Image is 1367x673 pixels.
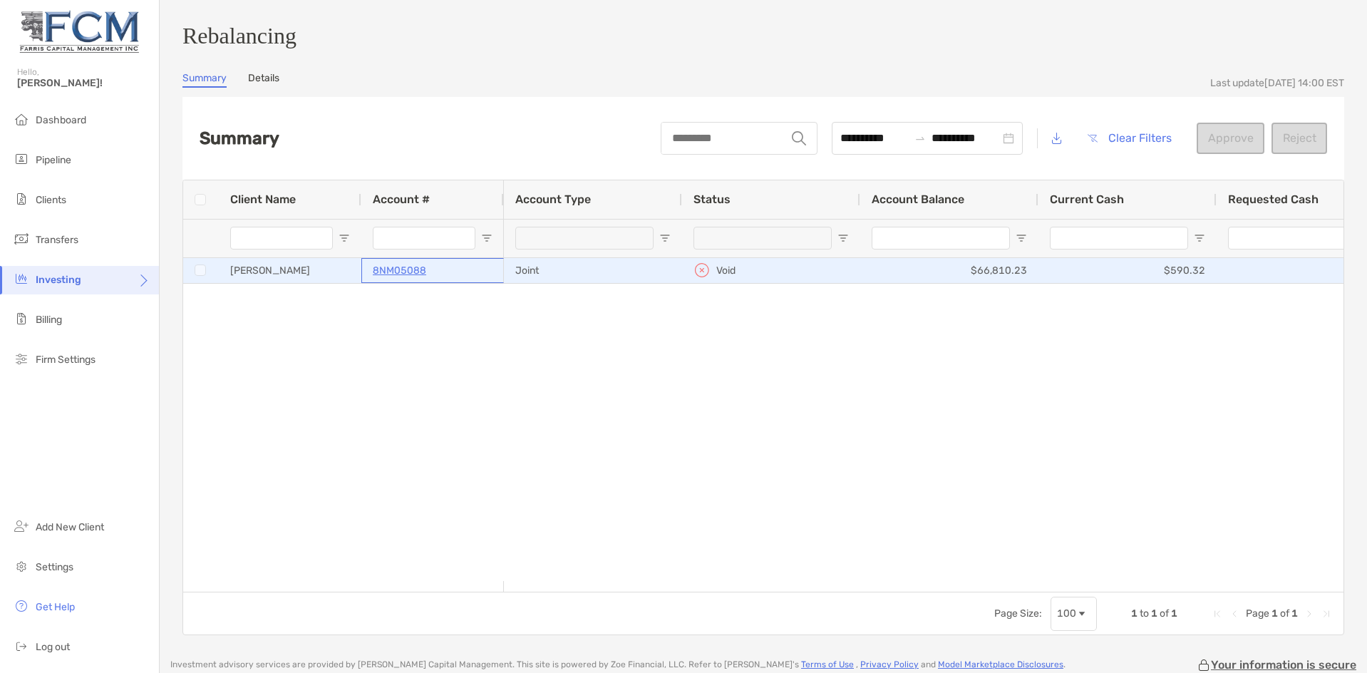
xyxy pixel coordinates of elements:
[182,72,227,88] a: Summary
[36,274,81,286] span: Investing
[1271,607,1278,620] span: 1
[36,561,73,573] span: Settings
[860,258,1038,283] div: $66,810.23
[170,659,1066,670] p: Investment advisory services are provided by [PERSON_NAME] Capital Management . This site is powe...
[1304,608,1315,620] div: Next Page
[373,262,426,279] a: 8NM05088
[339,232,350,244] button: Open Filter Menu
[801,659,854,669] a: Terms of Use
[1140,607,1149,620] span: to
[1228,192,1319,206] span: Requested Cash
[1280,607,1289,620] span: of
[1194,232,1205,244] button: Open Filter Menu
[1051,597,1097,631] div: Page Size
[182,23,1344,49] h3: Rebalancing
[13,230,30,247] img: transfers icon
[914,133,926,144] span: swap-right
[13,111,30,128] img: dashboard icon
[248,72,279,88] a: Details
[1038,258,1217,283] div: $590.32
[1016,232,1027,244] button: Open Filter Menu
[230,192,296,206] span: Client Name
[1229,608,1240,620] div: Previous Page
[36,194,66,206] span: Clients
[792,131,806,145] img: input icon
[693,262,711,279] img: icon status
[1151,607,1157,620] span: 1
[13,310,30,327] img: billing icon
[13,637,30,654] img: logout icon
[13,270,30,287] img: investing icon
[872,192,964,206] span: Account Balance
[860,659,919,669] a: Privacy Policy
[219,258,361,283] div: [PERSON_NAME]
[481,232,492,244] button: Open Filter Menu
[1131,607,1138,620] span: 1
[13,350,30,367] img: firm-settings icon
[13,190,30,207] img: clients icon
[1171,607,1177,620] span: 1
[659,232,671,244] button: Open Filter Menu
[13,558,30,575] img: settings icon
[1228,227,1366,250] input: Requested Cash Filter Input
[36,234,78,246] span: Transfers
[693,192,731,206] span: Status
[914,133,926,144] span: to
[1210,77,1344,89] div: Last update [DATE] 14:00 EST
[36,354,96,366] span: Firm Settings
[373,227,475,250] input: Account # Filter Input
[872,227,1010,250] input: Account Balance Filter Input
[17,6,142,57] img: Zoe Logo
[837,232,849,244] button: Open Filter Menu
[13,518,30,535] img: add_new_client icon
[36,314,62,326] span: Billing
[515,192,591,206] span: Account Type
[36,521,104,533] span: Add New Client
[994,607,1042,620] div: Page Size:
[36,641,70,653] span: Log out
[1057,607,1076,620] div: 100
[504,258,682,283] div: Joint
[1211,658,1356,672] p: Your information is secure
[1212,608,1223,620] div: First Page
[1076,123,1182,154] button: Clear Filters
[13,597,30,615] img: get-help icon
[1291,607,1298,620] span: 1
[13,150,30,168] img: pipeline icon
[36,601,75,613] span: Get Help
[36,154,71,166] span: Pipeline
[200,128,279,148] h2: Summary
[1050,227,1188,250] input: Current Cash Filter Input
[938,659,1063,669] a: Model Marketplace Disclosures
[36,114,86,126] span: Dashboard
[230,227,333,250] input: Client Name Filter Input
[1321,608,1332,620] div: Last Page
[373,192,430,206] span: Account #
[1088,134,1098,143] img: button icon
[17,77,150,89] span: [PERSON_NAME]!
[1160,607,1169,620] span: of
[1050,192,1124,206] span: Current Cash
[1246,607,1269,620] span: Page
[716,262,736,279] p: Void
